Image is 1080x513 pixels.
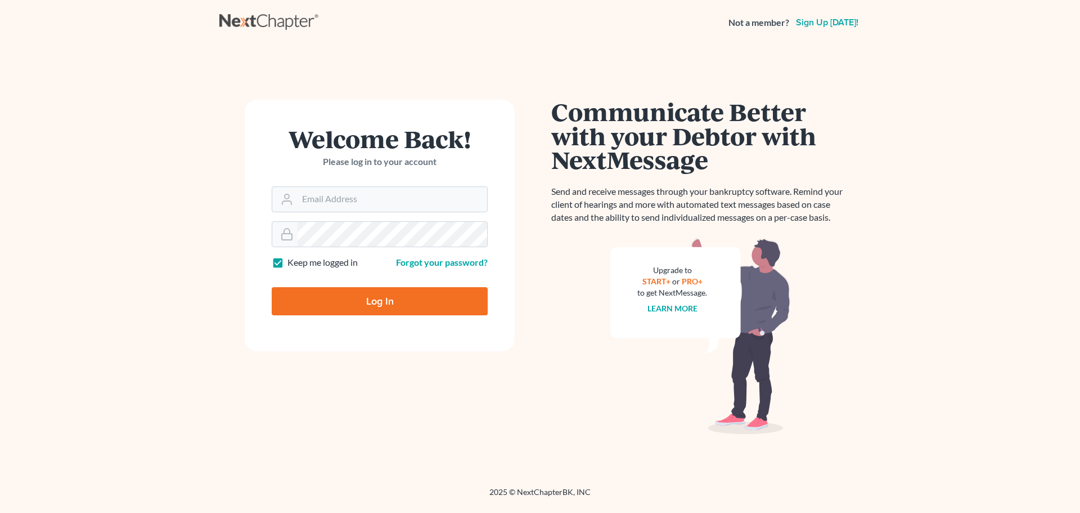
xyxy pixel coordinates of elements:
[298,187,487,212] input: Email Address
[610,238,790,435] img: nextmessage_bg-59042aed3d76b12b5cd301f8e5b87938c9018125f34e5fa2b7a6b67550977c72.svg
[728,16,789,29] strong: Not a member?
[637,265,707,276] div: Upgrade to
[672,276,680,286] span: or
[396,257,488,267] a: Forgot your password?
[272,127,488,151] h1: Welcome Back!
[647,304,697,313] a: Learn more
[272,287,488,315] input: Log In
[637,287,707,298] div: to get NextMessage.
[272,155,488,168] p: Please log in to your account
[551,100,849,172] h1: Communicate Better with your Debtor with NextMessage
[642,276,670,286] a: START+
[682,276,703,286] a: PRO+
[287,256,358,269] label: Keep me logged in
[551,185,849,224] p: Send and receive messages through your bankruptcy software. Remind your client of hearings and mo...
[219,487,861,507] div: 2025 © NextChapterBK, INC
[794,18,861,27] a: Sign up [DATE]!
